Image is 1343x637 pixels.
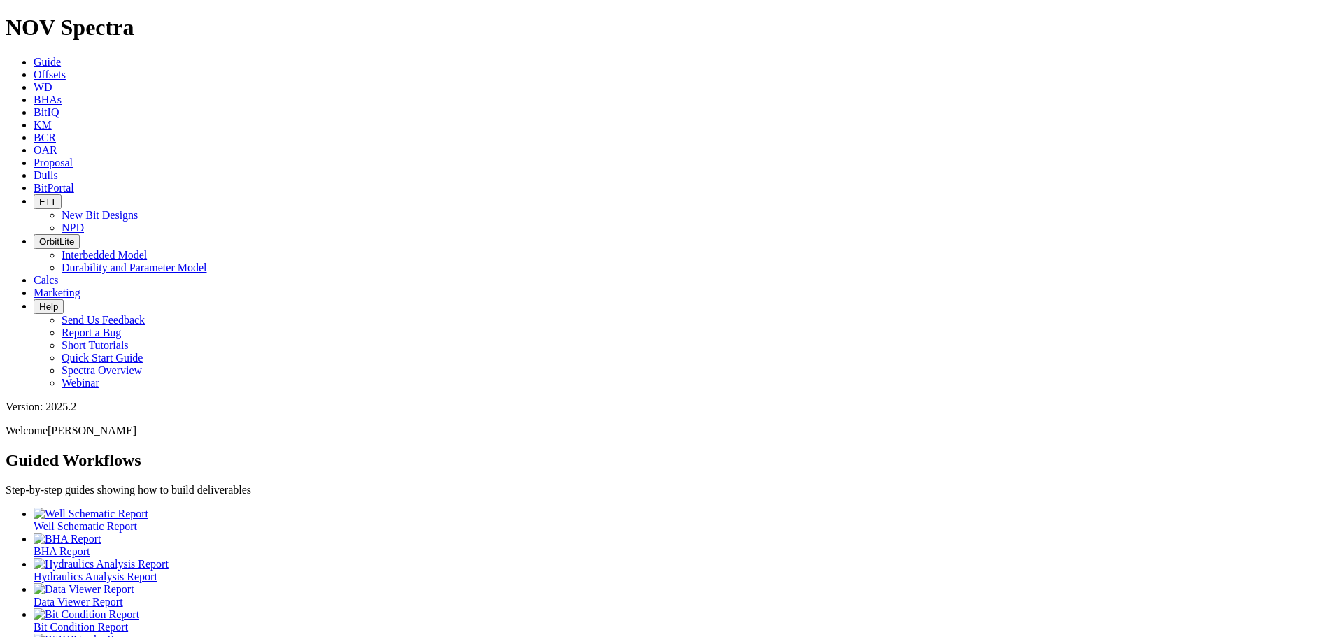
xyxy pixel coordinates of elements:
div: Version: 2025.2 [6,401,1337,413]
a: KM [34,119,52,131]
a: BHA Report BHA Report [34,533,1337,557]
span: Data Viewer Report [34,596,123,608]
button: OrbitLite [34,234,80,249]
a: BHAs [34,94,62,106]
img: Data Viewer Report [34,583,134,596]
img: Bit Condition Report [34,608,139,621]
a: Well Schematic Report Well Schematic Report [34,508,1337,532]
img: Hydraulics Analysis Report [34,558,169,571]
span: BHA Report [34,545,90,557]
a: Quick Start Guide [62,352,143,364]
span: Well Schematic Report [34,520,137,532]
button: FTT [34,194,62,209]
a: BCR [34,131,56,143]
a: Calcs [34,274,59,286]
span: FTT [39,196,56,207]
span: OrbitLite [39,236,74,247]
span: Hydraulics Analysis Report [34,571,157,582]
span: [PERSON_NAME] [48,424,136,436]
a: Send Us Feedback [62,314,145,326]
a: Durability and Parameter Model [62,262,207,273]
a: Interbedded Model [62,249,147,261]
a: Bit Condition Report Bit Condition Report [34,608,1337,633]
a: Short Tutorials [62,339,129,351]
a: Webinar [62,377,99,389]
a: Data Viewer Report Data Viewer Report [34,583,1337,608]
a: Proposal [34,157,73,169]
p: Step-by-step guides showing how to build deliverables [6,484,1337,496]
a: Offsets [34,69,66,80]
a: BitIQ [34,106,59,118]
a: NPD [62,222,84,234]
button: Help [34,299,64,314]
a: WD [34,81,52,93]
a: Guide [34,56,61,68]
h1: NOV Spectra [6,15,1337,41]
a: New Bit Designs [62,209,138,221]
a: Report a Bug [62,327,121,338]
span: Help [39,301,58,312]
a: Hydraulics Analysis Report Hydraulics Analysis Report [34,558,1337,582]
h2: Guided Workflows [6,451,1337,470]
p: Welcome [6,424,1337,437]
img: Well Schematic Report [34,508,148,520]
img: BHA Report [34,533,101,545]
a: Spectra Overview [62,364,142,376]
a: Dulls [34,169,58,181]
a: BitPortal [34,182,74,194]
a: OAR [34,144,57,156]
a: Marketing [34,287,80,299]
span: Bit Condition Report [34,621,128,633]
